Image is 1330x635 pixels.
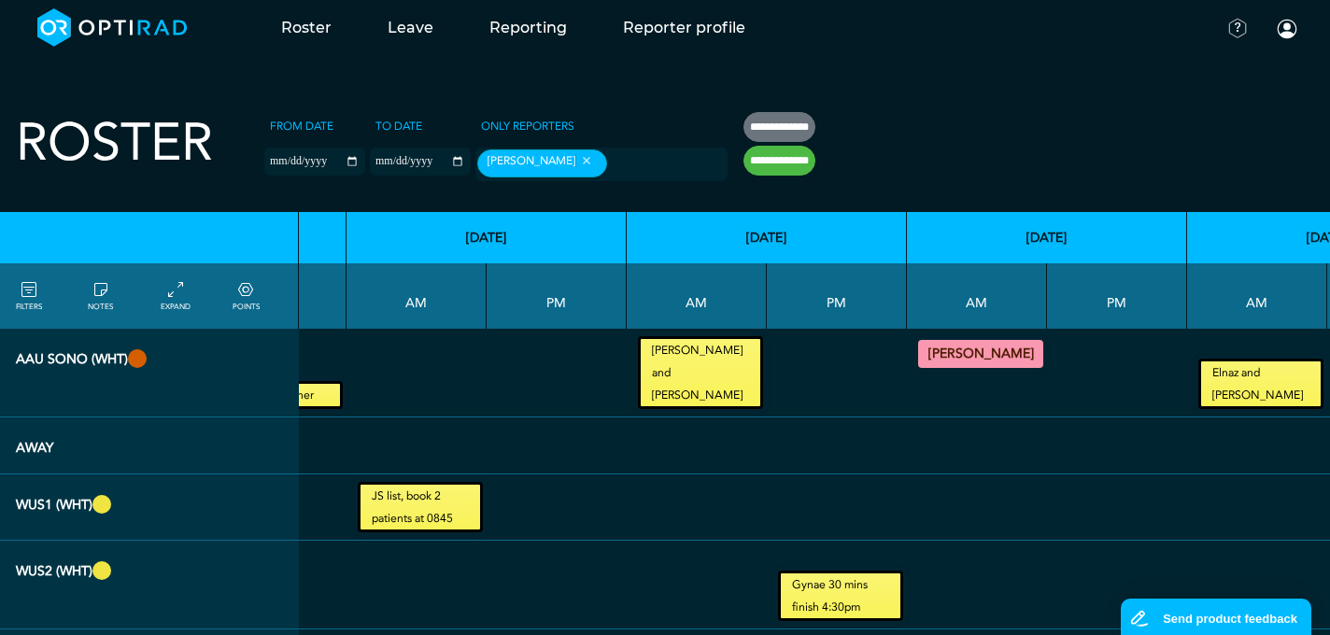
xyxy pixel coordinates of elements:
[627,212,907,263] th: [DATE]
[264,112,339,140] label: From date
[627,263,767,329] th: AM
[347,212,627,263] th: [DATE]
[88,279,113,313] a: show/hide notes
[918,340,1043,368] div: General US 08:30 - 13:00
[477,149,607,177] div: [PERSON_NAME]
[907,212,1187,263] th: [DATE]
[370,112,428,140] label: To date
[1201,361,1321,406] small: Elnaz and [PERSON_NAME]
[16,112,213,175] h2: Roster
[767,263,907,329] th: PM
[347,263,487,329] th: AM
[921,343,1040,365] summary: [PERSON_NAME]
[641,339,760,406] small: [PERSON_NAME] and [PERSON_NAME]
[1187,263,1327,329] th: AM
[475,112,580,140] label: Only Reporters
[16,279,42,313] a: FILTERS
[161,279,191,313] a: collapse/expand entries
[781,573,900,618] small: Gynae 30 mins finish 4:30pm
[575,154,597,167] button: Remove item: 'ea4f1a1d-bbc9-42b7-b5eb-7eeac5526429'
[361,485,480,529] small: JS list, book 2 patients at 0845
[907,263,1047,329] th: AM
[487,263,627,329] th: PM
[1047,263,1187,329] th: PM
[233,279,260,313] a: collapse/expand expected points
[611,156,704,173] input: null
[37,8,188,47] img: brand-opti-rad-logos-blue-and-white-d2f68631ba2948856bd03f2d395fb146ddc8fb01b4b6e9315ea85fa773367...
